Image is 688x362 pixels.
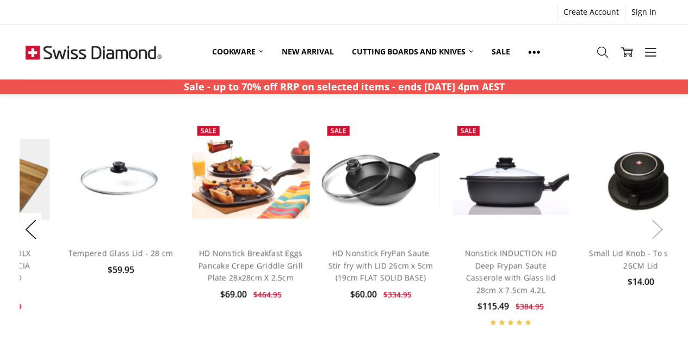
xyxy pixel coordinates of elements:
[253,289,281,299] span: $464.95
[627,275,654,287] span: $14.00
[191,140,309,219] img: HD Nonstick Breakfast Eggs Pancake Crepe Griddle Grill Plate 28x28cm X 2.5cm
[26,25,162,79] img: Free Shipping On Every Order
[383,289,411,299] span: $334.95
[464,248,556,294] a: Nonstick INDUCTION HD Deep Frypan Saute Casserole with Glass lid 28cm X 7.5cm 4.2L
[69,248,173,258] a: Tempered Glass Lid - 28 cm
[625,4,662,20] a: Sign In
[343,40,482,64] a: Cutting boards and knives
[647,212,668,246] button: Next
[321,120,439,238] a: HD Nonstick FryPan Saute Stir fry with LID 26cm x 5cm (19cm FLAT SOLID BASE)
[350,288,376,300] span: $60.00
[451,144,569,214] img: Nonstick INDUCTION HD Deep Frypan Saute Casserole with Glass lid 28cm X 7.5cm 4.2L
[272,40,343,64] a: New arrival
[203,40,272,64] a: Cookware
[451,120,569,238] a: Nonstick INDUCTION HD Deep Frypan Saute Casserole with Glass lid 28cm X 7.5cm 4.2L
[482,40,519,64] a: Sale
[328,248,433,283] a: HD Nonstick FryPan Saute Stir fry with LID 26cm x 5cm (19cm FLAT SOLID BASE)
[516,301,544,311] span: $384.95
[184,80,505,93] strong: Sale - up to 70% off RRP on selected items - ends [DATE] 4pm AEST
[519,40,549,64] a: Show All
[199,248,303,283] a: HD Nonstick Breakfast Eggs Pancake Crepe Griddle Grill Plate 28x28cm X 2.5cm
[61,120,179,238] a: Tempered Glass Lid - 28 cm
[460,126,476,135] span: Sale
[61,143,179,216] img: Tempered Glass Lid - 28 cm
[20,212,41,246] button: Previous
[107,263,134,275] span: $59.95
[478,300,509,312] span: $115.49
[321,152,439,206] img: HD Nonstick FryPan Saute Stir fry with LID 26cm x 5cm (19cm FLAT SOLID BASE)
[220,288,246,300] span: $69.00
[557,4,625,20] a: Create Account
[330,126,346,135] span: Sale
[191,120,309,238] a: HD Nonstick Breakfast Eggs Pancake Crepe Griddle Grill Plate 28x28cm X 2.5cm
[200,126,216,135] span: Sale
